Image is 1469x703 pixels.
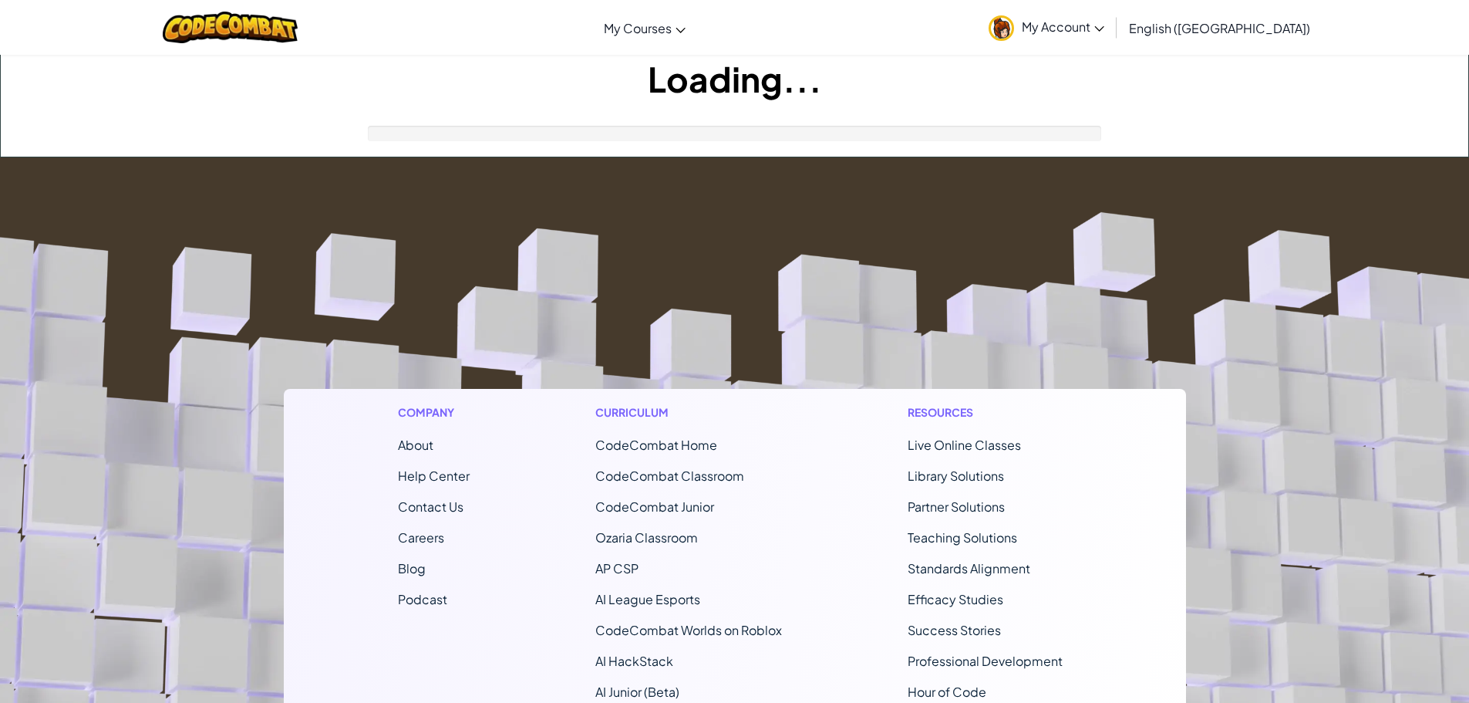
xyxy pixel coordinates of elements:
[398,437,433,453] a: About
[908,560,1030,576] a: Standards Alignment
[595,437,717,453] span: CodeCombat Home
[989,15,1014,41] img: avatar
[604,20,672,36] span: My Courses
[1121,7,1318,49] a: English ([GEOGRAPHIC_DATA])
[398,560,426,576] a: Blog
[908,684,986,700] a: Hour of Code
[1022,19,1104,35] span: My Account
[908,468,1004,484] a: Library Solutions
[595,560,638,576] a: AP CSP
[908,437,1021,453] a: Live Online Classes
[595,468,744,484] a: CodeCombat Classroom
[398,404,470,421] h1: Company
[398,468,470,484] a: Help Center
[908,499,1005,515] a: Partner Solutions
[595,622,782,638] a: CodeCombat Worlds on Roblox
[595,591,700,607] a: AI League Esports
[596,7,693,49] a: My Courses
[908,591,1003,607] a: Efficacy Studies
[1,55,1468,103] h1: Loading...
[908,653,1063,669] a: Professional Development
[163,12,298,43] img: CodeCombat logo
[595,404,782,421] h1: Curriculum
[398,529,444,546] a: Careers
[595,499,714,515] a: CodeCombat Junior
[981,3,1112,52] a: My Account
[595,653,673,669] a: AI HackStack
[398,499,463,515] span: Contact Us
[595,684,679,700] a: AI Junior (Beta)
[398,591,447,607] a: Podcast
[595,529,698,546] a: Ozaria Classroom
[908,529,1017,546] a: Teaching Solutions
[1129,20,1310,36] span: English ([GEOGRAPHIC_DATA])
[908,404,1072,421] h1: Resources
[908,622,1001,638] a: Success Stories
